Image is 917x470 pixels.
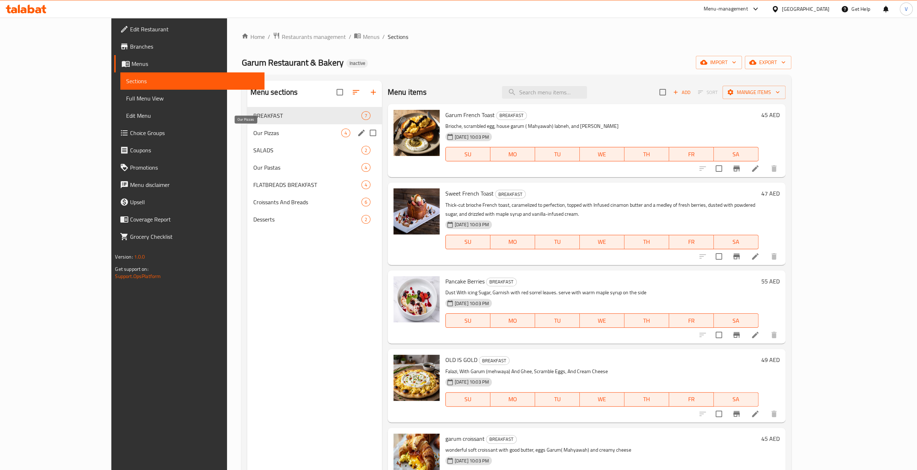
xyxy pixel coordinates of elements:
[130,129,259,137] span: Choice Groups
[445,109,495,120] span: Garum French Toast
[627,237,666,247] span: TH
[253,146,361,155] div: SALADS
[354,32,379,41] a: Menus
[751,331,760,339] a: Edit menu item
[134,252,145,261] span: 1.0.0
[247,193,382,211] div: Croissants And Breads6
[761,110,780,120] h6: 45 AED
[479,356,509,365] div: BREAKFAST
[114,55,264,72] a: Menus
[672,315,711,326] span: FR
[452,221,492,228] span: [DATE] 10:03 PM
[387,32,408,41] span: Sections
[126,94,259,103] span: Full Menu View
[253,215,361,224] span: Desserts
[765,248,783,265] button: delete
[115,264,148,274] span: Get support on:
[449,315,488,326] span: SU
[342,130,350,136] span: 4
[583,394,622,404] span: WE
[486,435,516,443] span: BREAKFAST
[130,163,259,172] span: Promotions
[627,394,666,404] span: TH
[247,159,382,176] div: Our Pastas4
[361,163,370,172] div: items
[672,88,691,97] span: Add
[496,111,527,120] div: BREAKFAST
[905,5,908,13] span: V
[281,32,346,41] span: Restaurants management
[765,326,783,344] button: delete
[672,149,711,160] span: FR
[538,394,577,404] span: TU
[751,164,760,173] a: Edit menu item
[253,163,361,172] div: Our Pastas
[362,164,370,171] span: 4
[728,405,745,422] button: Branch-specific-item
[761,276,780,286] h6: 55 AED
[479,357,509,365] span: BREAKFAST
[672,394,711,404] span: FR
[624,313,669,328] button: TH
[361,180,370,189] div: items
[114,159,264,176] a: Promotions
[130,146,259,155] span: Coupons
[624,235,669,249] button: TH
[449,394,488,404] span: SU
[704,5,748,13] div: Menu-management
[250,87,298,98] h2: Menu sections
[247,104,382,231] nav: Menu sections
[655,85,670,100] span: Select section
[114,124,264,142] a: Choice Groups
[130,180,259,189] span: Menu disclaimer
[490,392,535,407] button: MO
[728,326,745,344] button: Branch-specific-item
[114,21,264,38] a: Edit Restaurant
[253,198,361,206] span: Croissants And Breads
[132,59,259,68] span: Menus
[696,56,742,69] button: import
[728,248,745,265] button: Branch-specific-item
[693,87,722,98] span: Select section first
[120,72,264,90] a: Sections
[493,315,532,326] span: MO
[717,149,756,160] span: SA
[751,58,785,67] span: export
[445,147,490,161] button: SU
[241,32,791,41] nav: breadcrumb
[490,147,535,161] button: MO
[717,237,756,247] span: SA
[362,112,370,119] span: 7
[493,237,532,247] span: MO
[535,147,580,161] button: TU
[722,86,785,99] button: Manage items
[126,111,259,120] span: Edit Menu
[361,146,370,155] div: items
[130,198,259,206] span: Upsell
[728,160,745,177] button: Branch-specific-item
[538,315,577,326] span: TU
[445,188,494,199] span: Sweet French Toast
[535,235,580,249] button: TU
[445,313,490,328] button: SU
[356,127,367,138] button: edit
[362,147,370,154] span: 2
[362,216,370,223] span: 2
[361,111,370,120] div: items
[580,392,624,407] button: WE
[445,446,758,455] p: wonderful soft croissant with good butter, eggs Garum( Mahyawah) and creamy cheese
[253,111,361,120] span: BREAKFAST
[580,147,624,161] button: WE
[497,111,526,120] span: BREAKFAST
[669,147,714,161] button: FR
[362,32,379,41] span: Menus
[627,315,666,326] span: TH
[538,149,577,160] span: TU
[253,129,341,137] span: Our Pizzas
[717,315,756,326] span: SA
[495,190,525,198] span: BREAKFAST
[761,355,780,365] h6: 49 AED
[273,32,346,41] a: Restaurants management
